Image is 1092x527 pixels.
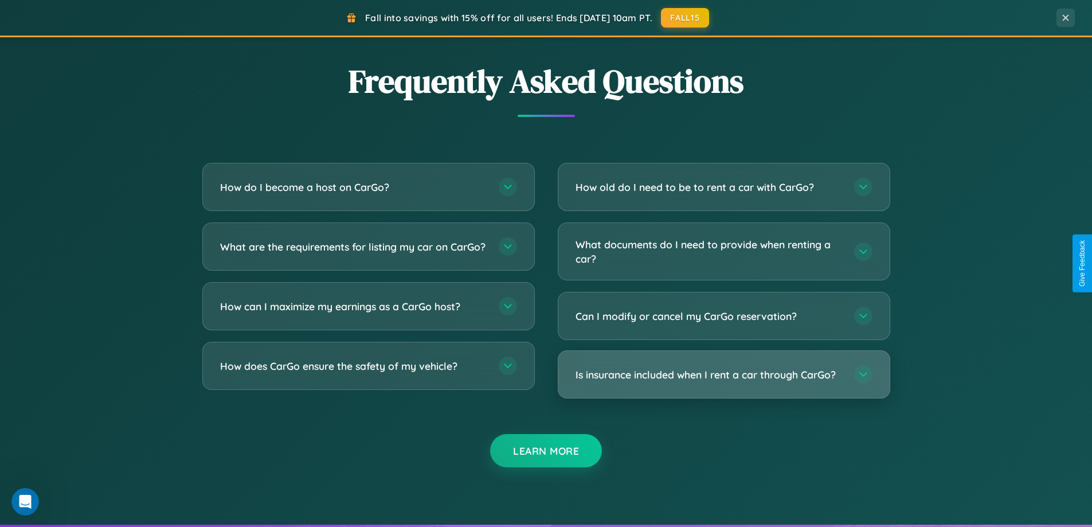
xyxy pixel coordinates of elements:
[1078,240,1086,287] div: Give Feedback
[11,488,39,516] iframe: Intercom live chat
[220,180,487,194] h3: How do I become a host on CarGo?
[490,434,602,467] button: Learn More
[661,8,709,28] button: FALL15
[220,359,487,373] h3: How does CarGo ensure the safety of my vehicle?
[220,240,487,254] h3: What are the requirements for listing my car on CarGo?
[220,299,487,314] h3: How can I maximize my earnings as a CarGo host?
[576,180,843,194] h3: How old do I need to be to rent a car with CarGo?
[202,59,890,103] h2: Frequently Asked Questions
[365,12,652,24] span: Fall into savings with 15% off for all users! Ends [DATE] 10am PT.
[576,309,843,323] h3: Can I modify or cancel my CarGo reservation?
[576,237,843,266] h3: What documents do I need to provide when renting a car?
[576,368,843,382] h3: Is insurance included when I rent a car through CarGo?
